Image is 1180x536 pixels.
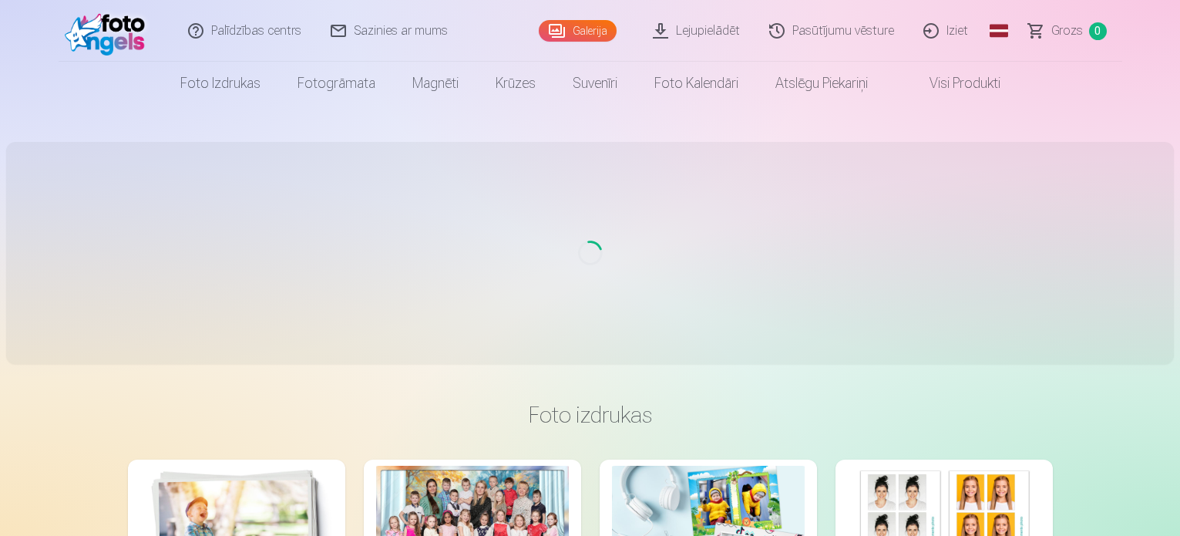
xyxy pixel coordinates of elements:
[279,62,394,105] a: Fotogrāmata
[1089,22,1107,40] span: 0
[65,6,153,56] img: /fa1
[554,62,636,105] a: Suvenīri
[636,62,757,105] a: Foto kalendāri
[1051,22,1083,40] span: Grozs
[394,62,477,105] a: Magnēti
[140,401,1040,429] h3: Foto izdrukas
[757,62,886,105] a: Atslēgu piekariņi
[477,62,554,105] a: Krūzes
[539,20,617,42] a: Galerija
[886,62,1019,105] a: Visi produkti
[162,62,279,105] a: Foto izdrukas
